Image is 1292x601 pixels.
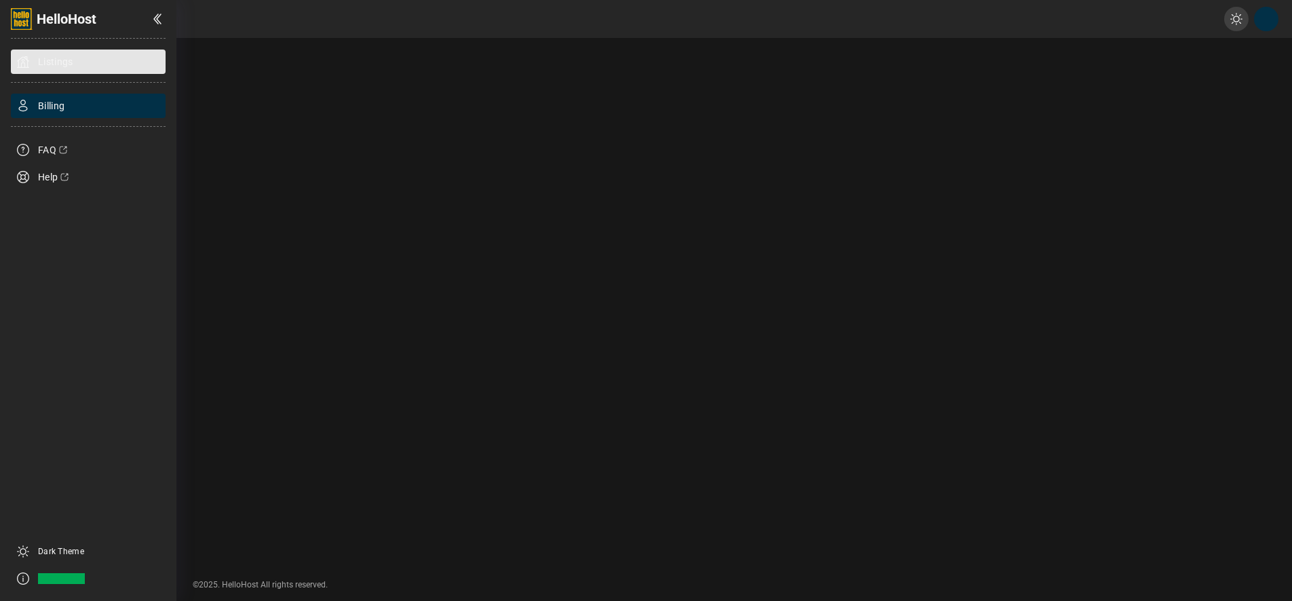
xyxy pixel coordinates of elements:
[38,546,84,557] a: Dark Theme
[38,568,85,589] span: v0.7.1-11
[176,579,1292,601] div: ©2025. HelloHost All rights reserved.
[38,170,58,184] span: Help
[11,8,33,30] img: logo-full.png
[11,8,96,30] a: HelloHost
[38,143,56,157] span: FAQ
[11,165,166,189] a: Help
[38,55,73,69] span: Listings
[38,99,64,113] span: Billing
[11,138,166,162] a: FAQ
[37,9,96,28] span: HelloHost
